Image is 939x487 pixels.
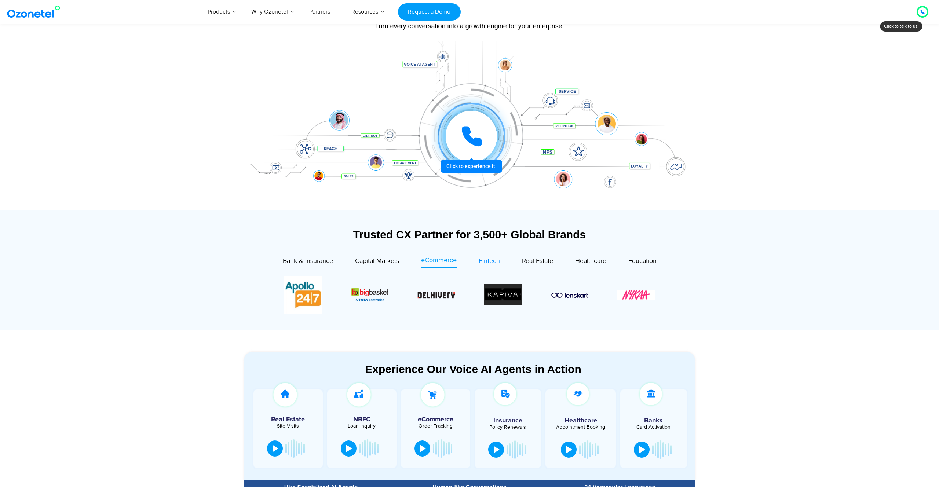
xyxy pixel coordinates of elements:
h5: Healthcare [551,417,610,424]
h5: Insurance [478,417,538,424]
span: Capital Markets [355,257,399,265]
a: eCommerce [421,256,457,268]
span: Fintech [479,257,500,265]
a: Education [628,256,657,268]
div: Appointment Booking [551,425,610,430]
div: Policy Renewals [478,425,538,430]
a: Request a Demo [398,3,461,21]
a: Bank & Insurance [283,256,333,268]
div: Loan Inquiry [331,424,393,429]
a: Capital Markets [355,256,399,268]
h5: Real Estate [257,416,319,423]
span: Education [628,257,657,265]
div: Card Activation [624,425,683,430]
h5: Banks [624,417,683,424]
span: Bank & Insurance [283,257,333,265]
h5: eCommerce [405,416,467,423]
div: Turn every conversation into a growth engine for your enterprise. [240,22,699,30]
div: Experience Our Voice AI Agents in Action [251,363,695,376]
span: eCommerce [421,256,457,264]
span: Healthcare [575,257,606,265]
div: Trusted CX Partner for 3,500+ Global Brands [244,228,695,241]
span: Real Estate [522,257,553,265]
h5: NBFC [331,416,393,423]
div: Site Visits [257,424,319,429]
div: Order Tracking [405,424,467,429]
div: Image Carousel [284,276,655,314]
a: Fintech [479,256,500,268]
a: Real Estate [522,256,553,268]
a: Healthcare [575,256,606,268]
